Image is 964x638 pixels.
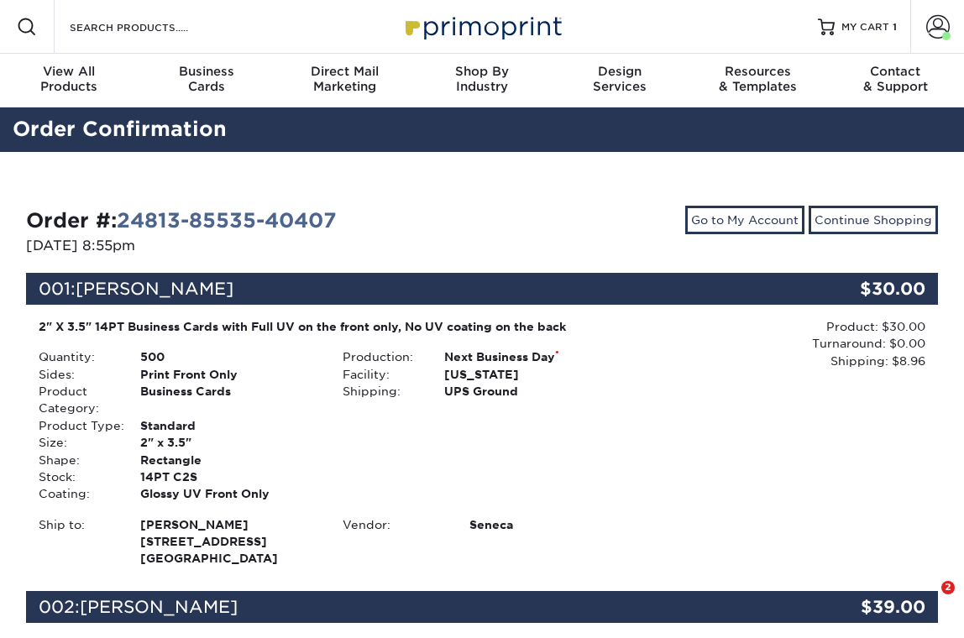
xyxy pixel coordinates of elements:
span: [PERSON_NAME] [80,597,238,617]
div: Cards [138,64,275,94]
div: 500 [128,348,330,365]
div: Production: [330,348,432,365]
input: SEARCH PRODUCTS..... [68,17,232,37]
div: Product Category: [26,383,128,417]
a: DesignServices [551,54,689,107]
p: [DATE] 8:55pm [26,236,469,256]
span: Shop By [413,64,551,79]
span: [PERSON_NAME] [76,279,233,299]
div: 002: [26,591,786,623]
a: Continue Shopping [809,206,938,234]
a: Contact& Support [826,54,964,107]
div: Product: $30.00 Turnaround: $0.00 Shipping: $8.96 [634,318,925,369]
div: Shipping: [330,383,432,400]
div: Services [551,64,689,94]
span: MY CART [841,20,889,34]
strong: Order #: [26,208,337,233]
a: Direct MailMarketing [275,54,413,107]
div: Quantity: [26,348,128,365]
div: 001: [26,273,786,305]
div: Product Type: [26,417,128,434]
div: 2" x 3.5" [128,434,330,451]
a: Go to My Account [685,206,804,234]
div: Size: [26,434,128,451]
div: Rectangle [128,452,330,468]
div: Seneca [457,516,634,533]
span: Resources [689,64,826,79]
span: Direct Mail [275,64,413,79]
div: & Templates [689,64,826,94]
a: BusinessCards [138,54,275,107]
div: Stock: [26,468,128,485]
iframe: Intercom live chat [907,581,947,621]
div: Facility: [330,366,432,383]
span: 1 [893,21,897,33]
div: Coating: [26,485,128,502]
div: Next Business Day [432,348,634,365]
span: [PERSON_NAME] [140,516,317,533]
div: & Support [826,64,964,94]
div: UPS Ground [432,383,634,400]
span: Contact [826,64,964,79]
a: 24813-85535-40407 [117,208,337,233]
div: Marketing [275,64,413,94]
span: 2 [941,581,955,594]
a: Resources& Templates [689,54,826,107]
strong: [GEOGRAPHIC_DATA] [140,516,317,566]
img: Primoprint [398,8,566,44]
a: Shop ByIndustry [413,54,551,107]
div: 14PT C2S [128,468,330,485]
div: Industry [413,64,551,94]
div: 2" X 3.5" 14PT Business Cards with Full UV on the front only, No UV coating on the back [39,318,621,335]
div: Sides: [26,366,128,383]
span: Business [138,64,275,79]
div: Standard [128,417,330,434]
div: Ship to: [26,516,128,567]
div: Print Front Only [128,366,330,383]
div: Business Cards [128,383,330,417]
span: [STREET_ADDRESS] [140,533,317,550]
div: Shape: [26,452,128,468]
div: [US_STATE] [432,366,634,383]
span: Design [551,64,689,79]
div: $39.00 [786,591,938,623]
div: Vendor: [330,516,457,533]
div: Glossy UV Front Only [128,485,330,502]
div: $30.00 [786,273,938,305]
